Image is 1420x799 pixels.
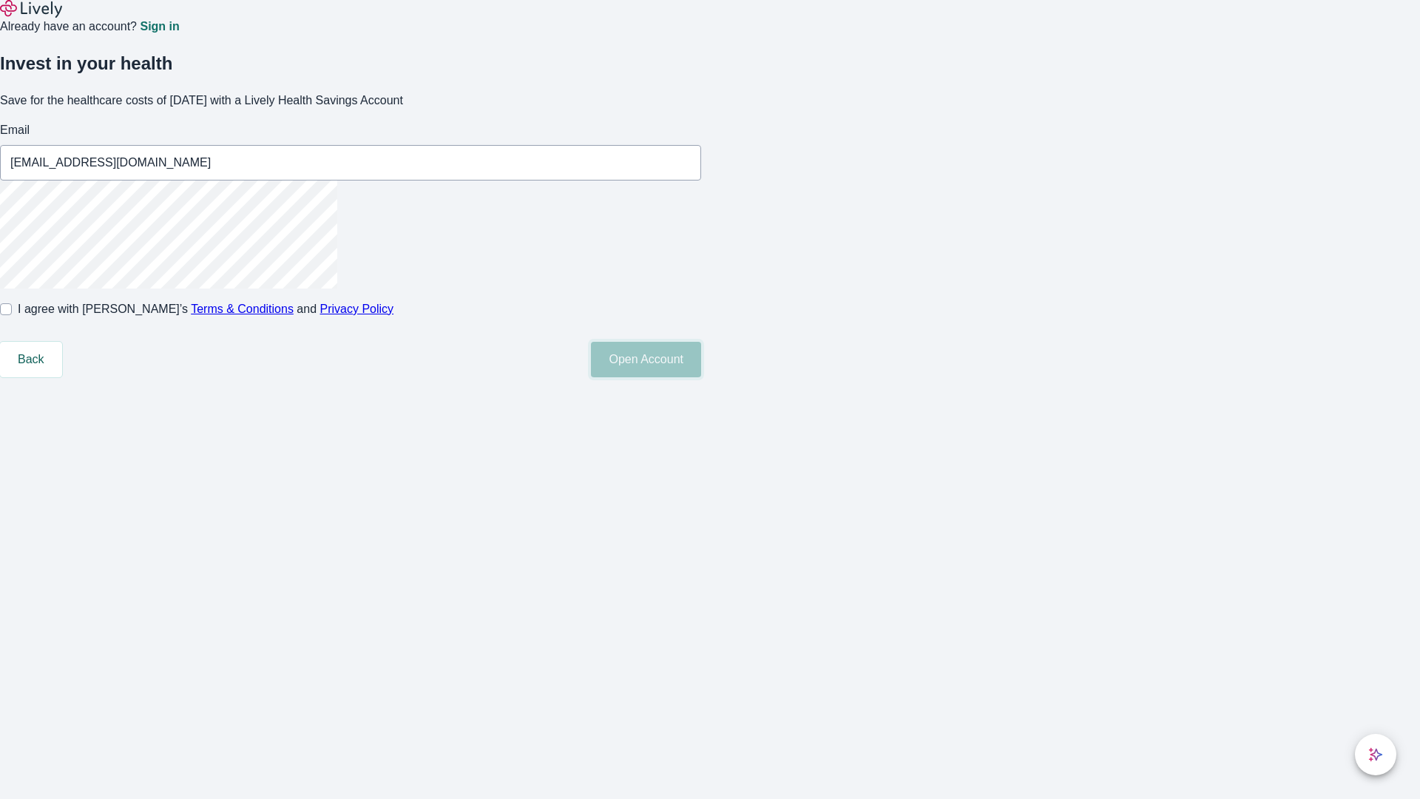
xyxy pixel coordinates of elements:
[320,303,394,315] a: Privacy Policy
[1368,747,1383,762] svg: Lively AI Assistant
[18,300,393,318] span: I agree with [PERSON_NAME]’s and
[1355,734,1396,775] button: chat
[191,303,294,315] a: Terms & Conditions
[140,21,179,33] a: Sign in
